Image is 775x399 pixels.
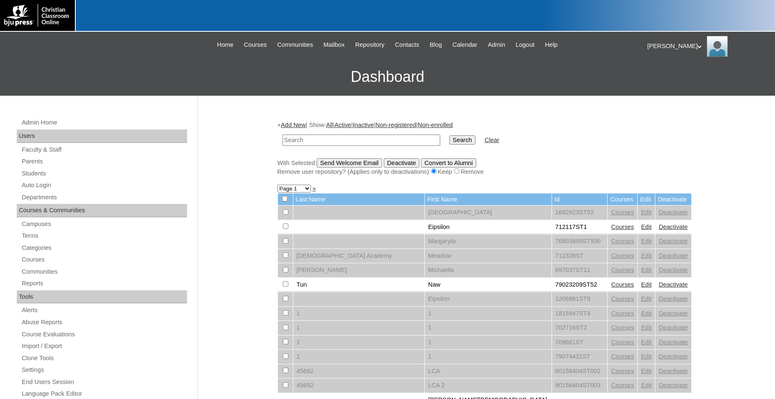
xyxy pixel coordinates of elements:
a: Repository [351,40,389,50]
a: Settings [21,365,187,375]
td: 45692 [293,379,425,393]
a: Deactivate [659,310,688,317]
td: 702716ST2 [552,321,608,335]
td: 1815947ST4 [552,307,608,321]
a: Courses [611,252,634,259]
a: Edit [641,353,652,360]
a: Edit [641,295,652,302]
td: 79074431ST [552,350,608,364]
td: Margaryta [425,234,552,249]
td: 45692 [293,364,425,379]
a: Courses [611,324,634,331]
td: LCA [425,364,552,379]
td: Eipsilon [425,220,552,234]
a: All [326,122,333,128]
a: Deactivate [659,238,688,244]
input: Send Welcome Email [317,158,382,168]
a: Courses [21,254,187,265]
a: Import / Export [21,341,187,351]
a: Courses [611,209,634,216]
input: Deactivate [384,158,419,168]
td: 1 [425,321,552,335]
td: Meadow [425,249,552,263]
td: 1 [425,335,552,350]
a: Course Evaluations [21,329,187,340]
span: Mailbox [323,40,345,50]
input: Search [449,135,475,145]
a: Deactivate [659,209,688,216]
a: Courses [611,339,634,346]
span: Courses [244,40,267,50]
td: Naw [425,278,552,292]
a: Courses [240,40,271,50]
td: 80158404ST003 [552,379,608,393]
td: LCA 2 [425,379,552,393]
a: Language Pack Editor [21,389,187,399]
a: End Users Session [21,377,187,387]
a: Edit [641,281,652,288]
a: Mailbox [319,40,349,50]
td: 697037ST11 [552,263,608,277]
h3: Dashboard [4,58,771,96]
a: Courses [611,310,634,317]
span: Admin [488,40,506,50]
td: Id [552,193,608,206]
a: Courses [611,281,634,288]
a: Edit [641,267,652,273]
a: Logout [511,40,539,50]
a: Reports [21,278,187,289]
span: Repository [355,40,385,50]
td: Edit [638,193,655,206]
span: Home [217,40,234,50]
a: Campuses [21,219,187,229]
a: Help [541,40,562,50]
a: » [313,185,316,192]
td: 1 [425,307,552,321]
a: Auto Login [21,180,187,191]
td: 1206881ST8 [552,292,608,306]
td: . [293,292,425,306]
a: Add New [281,122,305,128]
a: Terms [21,231,187,241]
a: Edit [641,238,652,244]
a: Edit [641,252,652,259]
a: Non-registered [375,122,416,128]
a: Deactivate [659,368,688,374]
div: Courses & Communities [17,204,187,217]
div: With Selected: [277,158,692,176]
a: Calendar [448,40,481,50]
a: Courses [611,368,634,374]
td: 80158404ST002 [552,364,608,379]
a: Home [213,40,238,50]
a: Courses [611,353,634,360]
td: 709661ST [552,335,608,350]
a: Deactivate [659,382,688,389]
td: 1 [425,350,552,364]
span: Contacts [395,40,419,50]
td: [GEOGRAPHIC_DATA] [425,206,552,220]
td: 1 [293,321,425,335]
td: 1 [293,350,425,364]
td: 712328ST [552,249,608,263]
div: [PERSON_NAME] [647,36,767,57]
td: 1682823ST52 [552,206,608,220]
a: Alerts [21,305,187,315]
a: Abuse Reports [21,317,187,328]
a: Deactivate [659,295,688,302]
a: Active [334,122,351,128]
a: Deactivate [659,281,688,288]
a: Students [21,168,187,179]
a: Admin [484,40,510,50]
a: Edit [641,209,652,216]
a: Deactivate [659,353,688,360]
td: Michaella [425,263,552,277]
a: Edit [641,224,652,230]
span: Calendar [452,40,477,50]
td: 79023209ST52 [552,278,608,292]
td: [DEMOGRAPHIC_DATA] Academy [293,249,425,263]
a: Clear [485,137,499,143]
div: Users [17,130,187,143]
div: + | Show: | | | | [277,121,692,176]
a: Communities [21,267,187,277]
a: Courses [611,238,634,244]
